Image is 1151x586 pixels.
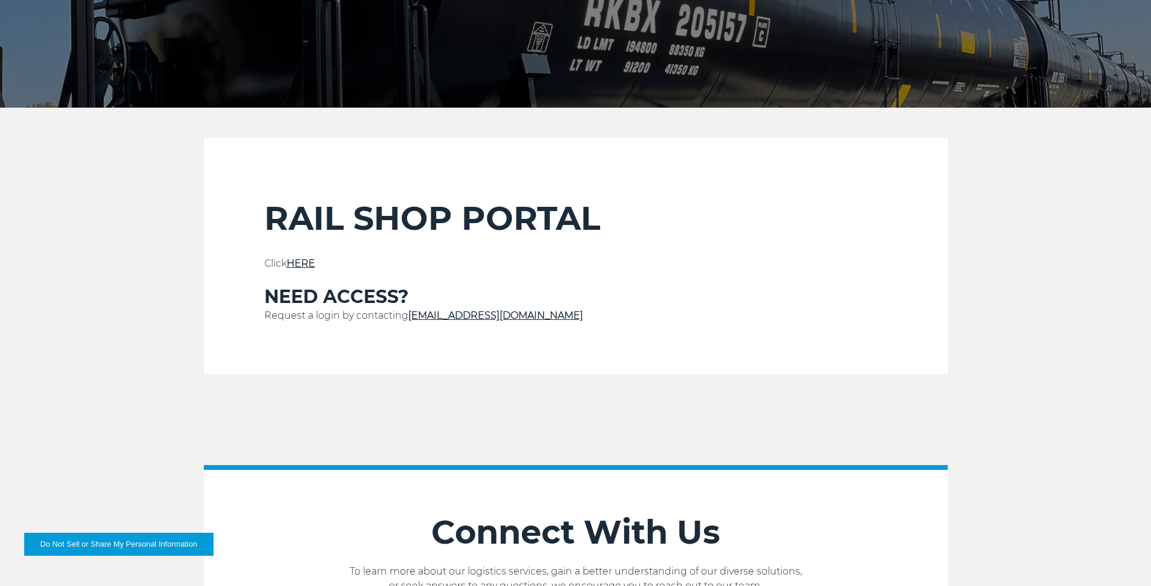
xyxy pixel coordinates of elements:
[264,285,887,308] h3: NEED ACCESS?
[24,533,214,556] button: Do Not Sell or Share My Personal Information
[204,512,948,552] h2: Connect With Us
[408,310,583,321] a: [EMAIL_ADDRESS][DOMAIN_NAME]
[287,258,315,269] a: HERE
[264,198,887,238] h2: RAIL SHOP PORTAL
[264,256,887,271] p: Click
[264,308,887,323] p: Request a login by contacting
